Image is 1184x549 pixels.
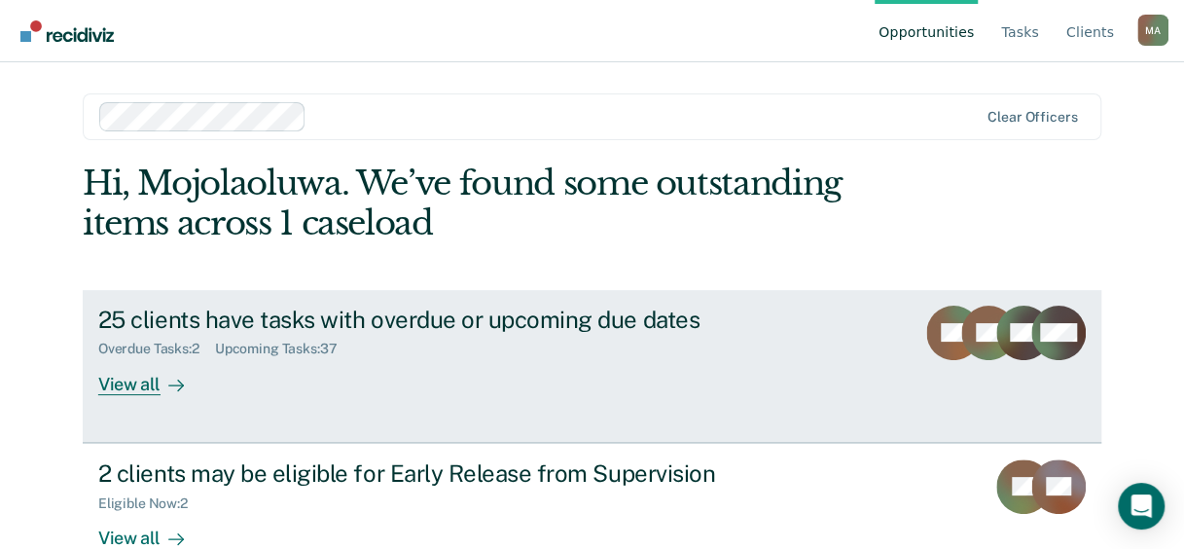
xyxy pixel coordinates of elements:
[83,290,1101,443] a: 25 clients have tasks with overdue or upcoming due datesOverdue Tasks:2Upcoming Tasks:37View all
[20,20,114,42] img: Recidiviz
[1118,483,1165,530] div: Open Intercom Messenger
[215,341,353,357] div: Upcoming Tasks : 37
[98,341,215,357] div: Overdue Tasks : 2
[98,306,781,334] div: 25 clients have tasks with overdue or upcoming due dates
[83,164,898,243] div: Hi, Mojolaoluwa. We’ve found some outstanding items across 1 caseload
[98,495,203,512] div: Eligible Now : 2
[98,459,781,488] div: 2 clients may be eligible for Early Release from Supervision
[987,109,1077,126] div: Clear officers
[98,357,207,395] div: View all
[1137,15,1168,46] div: M A
[1137,15,1168,46] button: Profile dropdown button
[98,511,207,549] div: View all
